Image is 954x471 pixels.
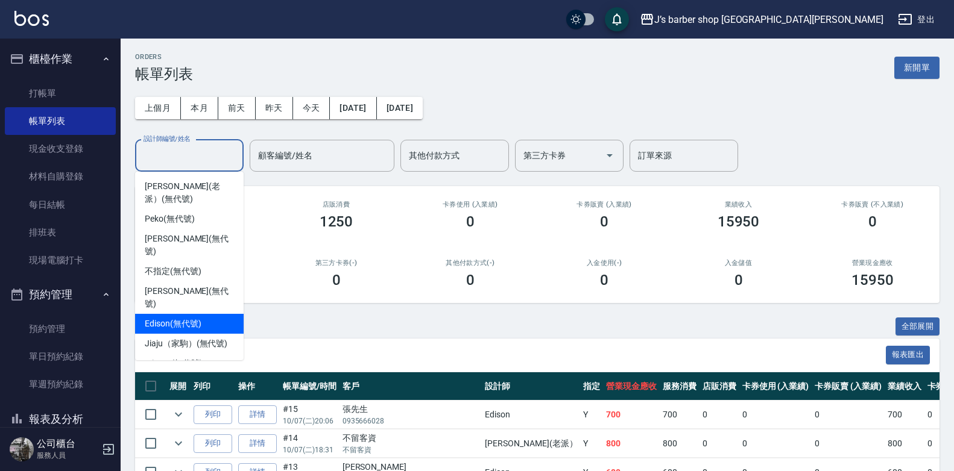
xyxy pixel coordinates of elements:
[280,401,340,429] td: #15
[896,317,940,336] button: 全部展開
[5,404,116,435] button: 報表及分析
[256,97,293,119] button: 昨天
[552,259,657,267] h2: 入金使用(-)
[5,107,116,135] a: 帳單列表
[482,401,580,429] td: Edison
[418,201,523,208] h2: 卡券使用 (入業績)
[5,163,116,190] a: 材料自購登錄
[482,372,580,401] th: 設計師
[145,232,234,258] span: [PERSON_NAME] (無代號)
[734,272,743,289] h3: 0
[482,429,580,458] td: [PERSON_NAME](老派）
[812,401,885,429] td: 0
[580,429,603,458] td: Y
[5,343,116,370] a: 單日預約紀錄
[868,213,877,230] h3: 0
[700,429,739,458] td: 0
[238,405,277,424] a: 詳情
[343,416,479,426] p: 0935666028
[660,401,700,429] td: 700
[600,272,608,289] h3: 0
[283,201,388,208] h2: 店販消費
[283,259,388,267] h2: 第三方卡券(-)
[194,405,232,424] button: 列印
[885,401,924,429] td: 700
[686,259,791,267] h2: 入金儲值
[145,213,195,225] span: Peko (無代號)
[5,315,116,343] a: 預約管理
[181,97,218,119] button: 本月
[820,259,925,267] h2: 營業現金應收
[739,372,812,401] th: 卡券使用 (入業績)
[320,213,353,230] h3: 1250
[135,97,181,119] button: 上個月
[340,372,482,401] th: 客戶
[343,444,479,455] p: 不留客資
[283,416,336,426] p: 10/07 (二) 20:06
[145,180,234,205] span: [PERSON_NAME](老派） (無代號)
[894,57,940,79] button: 新開單
[5,279,116,310] button: 預約管理
[739,429,812,458] td: 0
[603,401,660,429] td: 700
[5,80,116,107] a: 打帳單
[191,372,235,401] th: 列印
[739,401,812,429] td: 0
[145,265,201,278] span: 不指定 (無代號)
[150,349,886,361] span: 訂單列表
[718,213,760,230] h3: 15950
[603,372,660,401] th: 營業現金應收
[194,434,232,453] button: 列印
[332,272,341,289] h3: 0
[600,146,619,165] button: Open
[600,213,608,230] h3: 0
[37,438,98,450] h5: 公司櫃台
[885,429,924,458] td: 800
[280,429,340,458] td: #14
[135,53,193,61] h2: ORDERS
[660,372,700,401] th: 服務消費
[812,429,885,458] td: 0
[851,272,894,289] h3: 15950
[893,8,940,31] button: 登出
[5,135,116,163] a: 現金收支登錄
[343,403,479,416] div: 張先生
[886,349,930,360] a: 報表匯出
[238,434,277,453] a: 詳情
[145,357,202,370] span: Winton (無代號)
[145,285,234,310] span: [PERSON_NAME] (無代號)
[552,201,657,208] h2: 卡券販賣 (入業績)
[235,372,280,401] th: 操作
[169,434,188,452] button: expand row
[466,213,475,230] h3: 0
[654,12,883,27] div: J’s barber shop [GEOGRAPHIC_DATA][PERSON_NAME]
[686,201,791,208] h2: 業績收入
[886,346,930,364] button: 報表匯出
[377,97,423,119] button: [DATE]
[812,372,885,401] th: 卡券販賣 (入業績)
[14,11,49,26] img: Logo
[5,370,116,398] a: 單週預約紀錄
[580,372,603,401] th: 指定
[418,259,523,267] h2: 其他付款方式(-)
[5,43,116,75] button: 櫃檯作業
[283,444,336,455] p: 10/07 (二) 18:31
[5,191,116,219] a: 每日結帳
[280,372,340,401] th: 帳單編號/時間
[145,337,227,350] span: Jiaju（家駒） (無代號)
[700,401,739,429] td: 0
[343,432,479,444] div: 不留客資
[218,97,256,119] button: 前天
[894,61,940,73] a: 新開單
[145,317,201,330] span: Edison (無代號)
[660,429,700,458] td: 800
[37,450,98,461] p: 服務人員
[330,97,376,119] button: [DATE]
[5,246,116,274] a: 現場電腦打卡
[820,201,925,208] h2: 卡券販賣 (不入業績)
[293,97,330,119] button: 今天
[700,372,739,401] th: 店販消費
[166,372,191,401] th: 展開
[580,401,603,429] td: Y
[885,372,924,401] th: 業績收入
